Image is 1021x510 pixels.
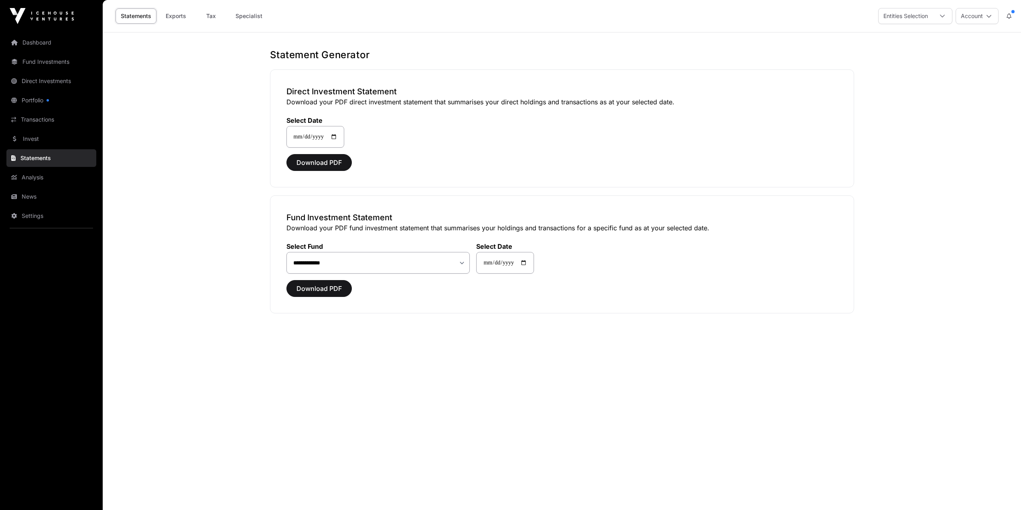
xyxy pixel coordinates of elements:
[6,72,96,90] a: Direct Investments
[270,49,854,61] h1: Statement Generator
[6,111,96,128] a: Transactions
[6,53,96,71] a: Fund Investments
[6,169,96,186] a: Analysis
[116,8,156,24] a: Statements
[981,471,1021,510] iframe: Chat Widget
[286,223,838,233] p: Download your PDF fund investment statement that summarises your holdings and transactions for a ...
[160,8,192,24] a: Exports
[286,288,352,296] a: Download PDF
[6,34,96,51] a: Dashboard
[286,97,838,107] p: Download your PDF direct investment statement that summarises your direct holdings and transactio...
[296,158,342,167] span: Download PDF
[286,154,352,171] button: Download PDF
[286,86,838,97] h3: Direct Investment Statement
[879,8,933,24] div: Entities Selection
[6,207,96,225] a: Settings
[6,130,96,148] a: Invest
[956,8,999,24] button: Account
[6,188,96,205] a: News
[230,8,268,24] a: Specialist
[286,242,470,250] label: Select Fund
[286,280,352,297] button: Download PDF
[10,8,74,24] img: Icehouse Ventures Logo
[195,8,227,24] a: Tax
[6,149,96,167] a: Statements
[296,284,342,293] span: Download PDF
[286,162,352,170] a: Download PDF
[286,212,838,223] h3: Fund Investment Statement
[6,91,96,109] a: Portfolio
[476,242,534,250] label: Select Date
[286,116,344,124] label: Select Date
